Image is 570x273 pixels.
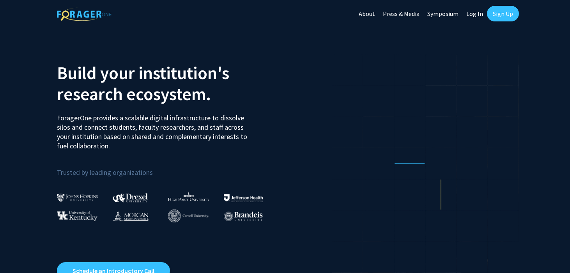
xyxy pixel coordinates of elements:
img: Drexel University [113,193,148,202]
img: Cornell University [168,210,209,222]
img: High Point University [168,192,209,201]
img: Johns Hopkins University [57,194,98,202]
p: ForagerOne provides a scalable digital infrastructure to dissolve silos and connect students, fac... [57,107,253,151]
img: ForagerOne Logo [57,7,112,21]
img: Brandeis University [224,211,263,221]
img: Morgan State University [113,211,149,221]
img: University of Kentucky [57,211,97,221]
h2: Build your institution's research ecosystem. [57,62,279,104]
p: Trusted by leading organizations [57,157,279,178]
a: Sign Up [487,6,519,21]
iframe: Chat [537,238,564,267]
img: Thomas Jefferson University [224,194,263,202]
